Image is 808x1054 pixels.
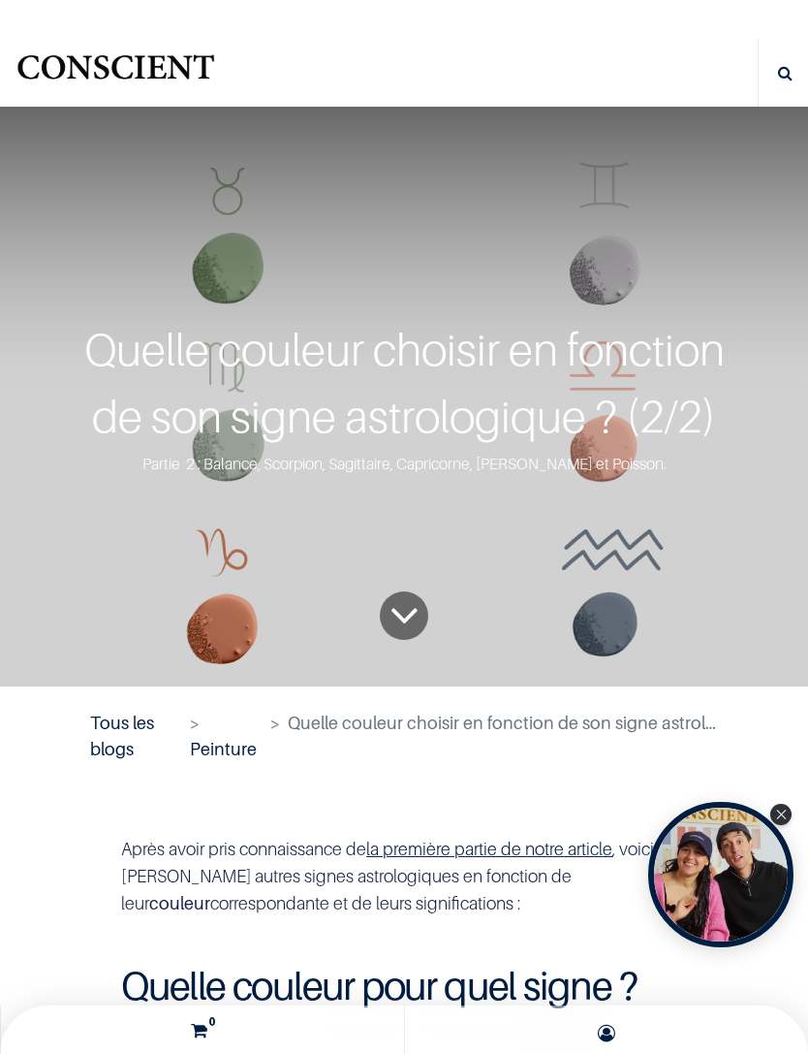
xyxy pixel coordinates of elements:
[708,929,799,1020] iframe: Tidio Chat
[389,576,420,655] i: To blog content
[15,48,217,99] img: Conscient
[121,964,687,1006] h1: Quelle couleur pour quel signe ?
[203,1013,220,1030] sup: 0
[648,802,793,947] div: Open Tolstoy widget
[90,710,719,762] nav: fil d'Ariane
[648,802,793,947] div: Tolstoy bubble widget
[90,713,154,759] a: Tous les blogs
[55,451,754,477] div: Partie 2 : Balance, Scorpion, Sagittaire, Capricorne, [PERSON_NAME] et Poisson.
[380,591,428,640] a: To blog content
[190,739,257,759] a: Peinture
[366,839,612,859] a: la première partie de notre article
[55,316,754,450] div: Quelle couleur choisir en fonction de son signe astrologique ? (2/2)
[648,802,793,947] div: Open Tolstoy
[149,893,210,913] b: couleur
[770,804,792,825] div: Close Tolstoy widget
[121,839,654,913] span: Après avoir pris connaissance de , voici [PERSON_NAME] autres signes astrologiques en fonction de...
[15,48,217,99] a: Logo of Conscient
[6,1006,399,1054] a: 0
